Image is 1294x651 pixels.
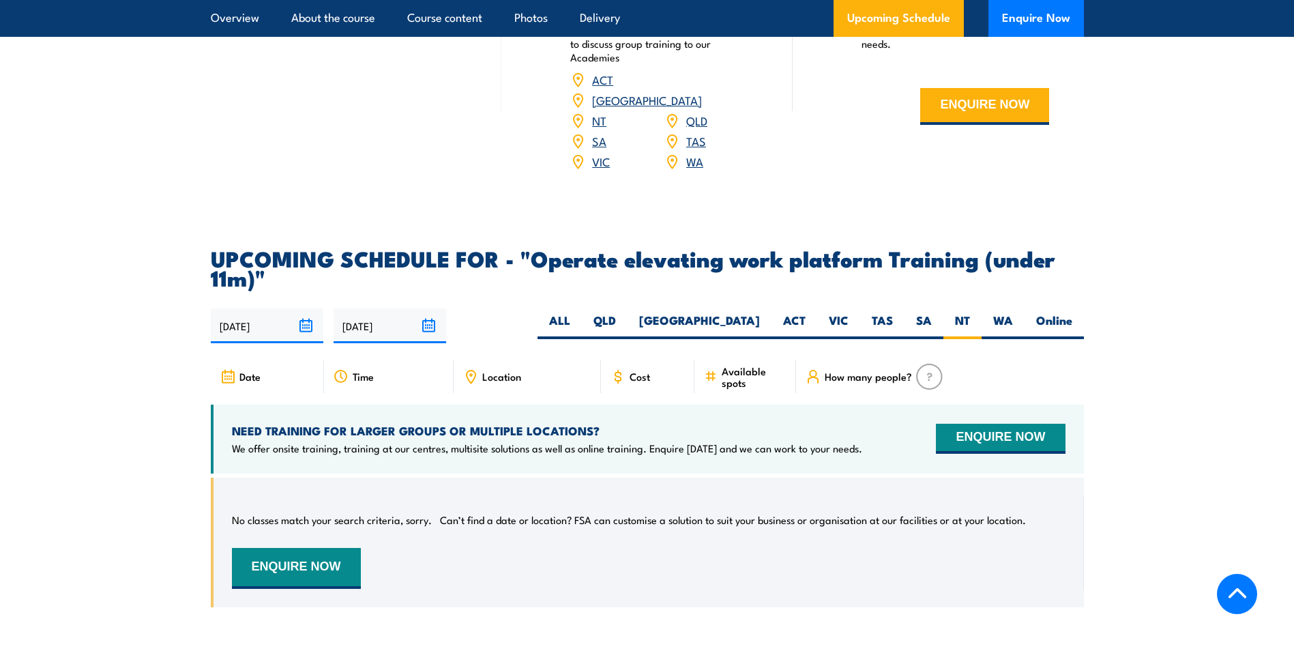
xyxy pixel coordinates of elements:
button: ENQUIRE NOW [936,424,1065,454]
label: VIC [817,313,860,339]
span: Cost [630,371,650,382]
h2: UPCOMING SCHEDULE FOR - "Operate elevating work platform Training (under 11m)" [211,248,1084,287]
label: [GEOGRAPHIC_DATA] [628,313,771,339]
span: Location [482,371,521,382]
a: ACT [592,71,613,87]
a: VIC [592,153,610,169]
a: SA [592,132,606,149]
label: ALL [538,313,582,339]
label: QLD [582,313,628,339]
span: Time [353,371,374,382]
button: ENQUIRE NOW [920,88,1049,125]
span: Date [239,371,261,382]
label: WA [982,313,1025,339]
label: SA [905,313,943,339]
a: [GEOGRAPHIC_DATA] [592,91,702,108]
a: QLD [686,112,707,128]
label: TAS [860,313,905,339]
p: We offer onsite training, training at our centres, multisite solutions as well as online training... [232,442,862,455]
a: NT [592,112,606,128]
input: To date [334,308,446,343]
p: Book your training now or enquire [DATE] to discuss group training to our Academies [570,23,759,64]
label: ACT [771,313,817,339]
button: ENQUIRE NOW [232,548,361,589]
a: WA [686,153,703,169]
a: TAS [686,132,706,149]
p: No classes match your search criteria, sorry. [232,513,432,527]
p: Can’t find a date or location? FSA can customise a solution to suit your business or organisation... [440,513,1026,527]
label: NT [943,313,982,339]
h4: NEED TRAINING FOR LARGER GROUPS OR MULTIPLE LOCATIONS? [232,423,862,438]
span: Available spots [722,365,786,388]
input: From date [211,308,323,343]
label: Online [1025,313,1084,339]
span: How many people? [825,371,912,382]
